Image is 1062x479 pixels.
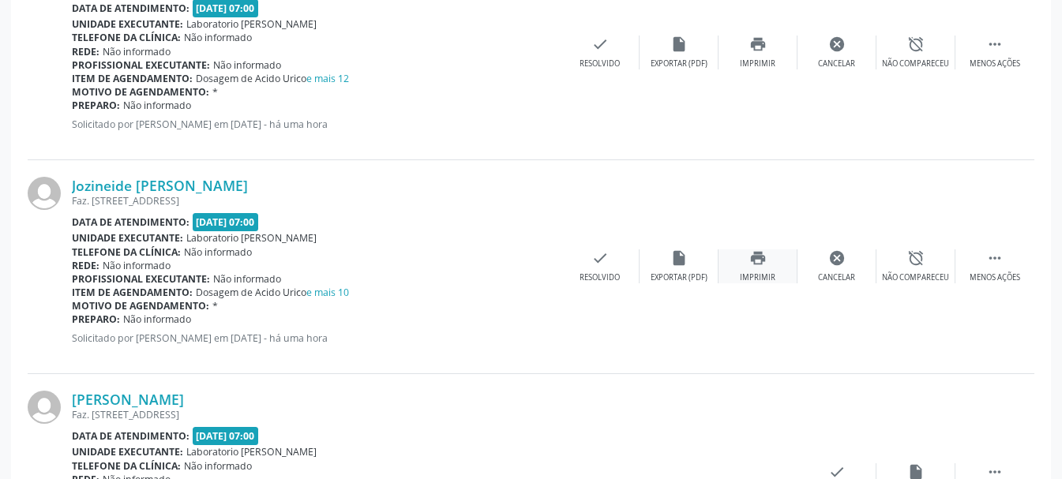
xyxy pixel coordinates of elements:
[72,118,561,131] p: Solicitado por [PERSON_NAME] em [DATE] - há uma hora
[882,58,949,69] div: Não compareceu
[818,58,855,69] div: Cancelar
[72,312,120,326] b: Preparo:
[907,249,925,267] i: alarm_off
[72,17,183,31] b: Unidade executante:
[882,272,949,283] div: Não compareceu
[72,445,183,458] b: Unidade executante:
[72,391,184,408] a: [PERSON_NAME]
[196,72,349,85] span: Dosagem de Acido Urico
[103,259,171,272] span: Não informado
[651,272,707,283] div: Exportar (PDF)
[72,408,797,421] div: Faz. [STREET_ADDRESS]
[651,58,707,69] div: Exportar (PDF)
[591,249,609,267] i: check
[970,272,1020,283] div: Menos ações
[72,85,209,99] b: Motivo de agendamento:
[28,177,61,210] img: img
[749,249,767,267] i: print
[72,31,181,44] b: Telefone da clínica:
[193,427,259,445] span: [DATE] 07:00
[103,45,171,58] span: Não informado
[72,245,181,259] b: Telefone da clínica:
[749,36,767,53] i: print
[580,272,620,283] div: Resolvido
[580,58,620,69] div: Resolvido
[186,231,317,245] span: Laboratorio [PERSON_NAME]
[72,272,210,286] b: Profissional executante:
[72,259,99,272] b: Rede:
[184,245,252,259] span: Não informado
[740,272,775,283] div: Imprimir
[123,99,191,112] span: Não informado
[670,249,688,267] i: insert_drive_file
[72,99,120,112] b: Preparo:
[306,286,349,299] a: e mais 10
[72,286,193,299] b: Item de agendamento:
[72,331,561,345] p: Solicitado por [PERSON_NAME] em [DATE] - há uma hora
[818,272,855,283] div: Cancelar
[72,72,193,85] b: Item de agendamento:
[970,58,1020,69] div: Menos ações
[591,36,609,53] i: check
[28,391,61,424] img: img
[123,312,191,326] span: Não informado
[184,31,252,44] span: Não informado
[72,459,181,473] b: Telefone da clínica:
[186,17,317,31] span: Laboratorio [PERSON_NAME]
[828,36,846,53] i: cancel
[193,213,259,231] span: [DATE] 07:00
[986,249,1004,267] i: 
[72,299,209,312] b: Motivo de agendamento:
[72,194,561,208] div: Faz. [STREET_ADDRESS]
[72,58,210,72] b: Profissional executante:
[213,58,281,72] span: Não informado
[72,177,248,194] a: Jozineide [PERSON_NAME]
[213,272,281,286] span: Não informado
[740,58,775,69] div: Imprimir
[986,36,1004,53] i: 
[72,231,183,245] b: Unidade executante:
[196,286,349,299] span: Dosagem de Acido Urico
[828,249,846,267] i: cancel
[72,2,190,15] b: Data de atendimento:
[306,72,349,85] a: e mais 12
[907,36,925,53] i: alarm_off
[670,36,688,53] i: insert_drive_file
[72,45,99,58] b: Rede:
[186,445,317,458] span: Laboratorio [PERSON_NAME]
[72,215,190,229] b: Data de atendimento:
[72,429,190,443] b: Data de atendimento:
[184,459,252,473] span: Não informado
